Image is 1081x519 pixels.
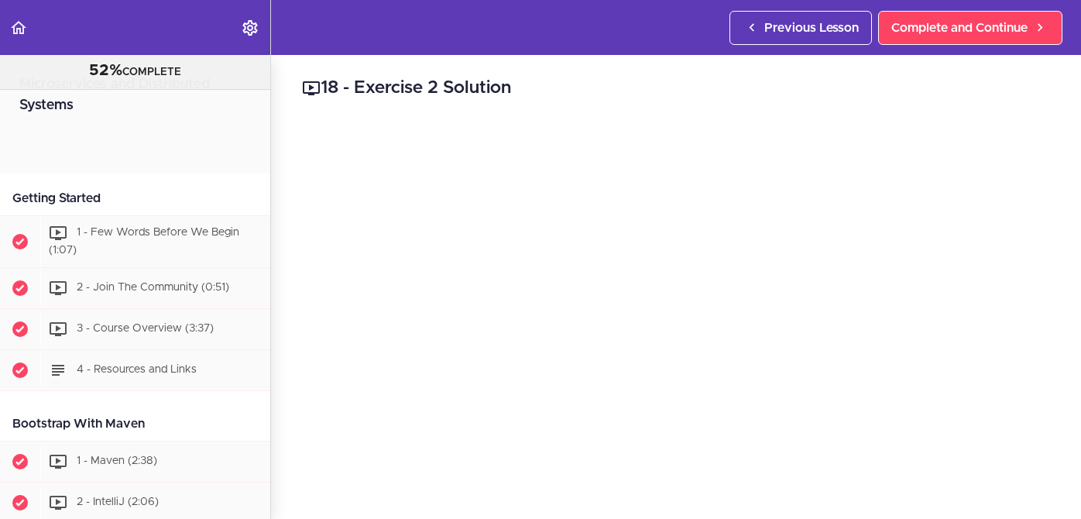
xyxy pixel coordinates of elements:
[878,11,1062,45] a: Complete and Continue
[77,497,159,507] span: 2 - IntelliJ (2:06)
[891,19,1028,37] span: Complete and Continue
[764,19,859,37] span: Previous Lesson
[241,19,259,37] svg: Settings Menu
[19,61,251,81] div: COMPLETE
[9,19,28,37] svg: Back to course curriculum
[77,323,214,334] span: 3 - Course Overview (3:37)
[729,11,872,45] a: Previous Lesson
[302,75,1050,101] h2: 18 - Exercise 2 Solution
[49,227,239,256] span: 1 - Few Words Before We Begin (1:07)
[77,455,157,466] span: 1 - Maven (2:38)
[77,364,197,375] span: 4 - Resources and Links
[89,63,122,78] span: 52%
[77,282,229,293] span: 2 - Join The Community (0:51)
